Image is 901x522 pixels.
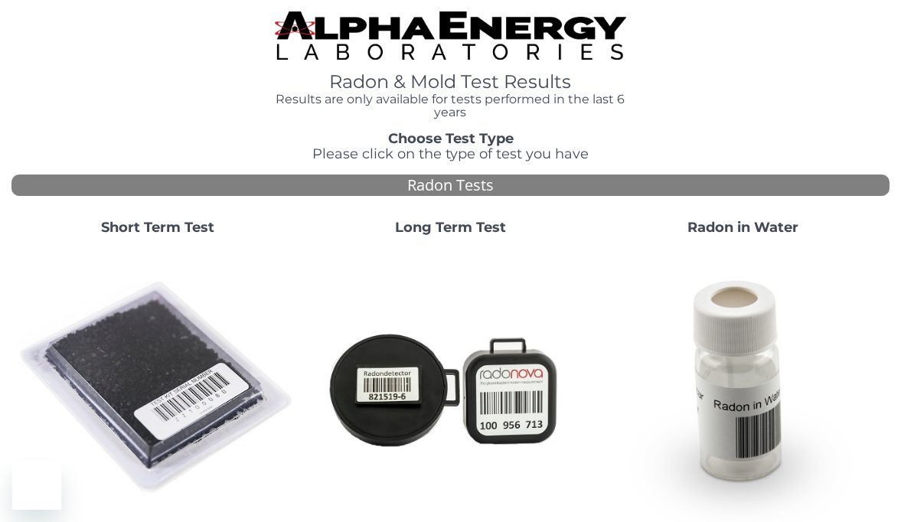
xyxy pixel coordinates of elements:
[312,145,589,162] span: Please click on the type of test you have
[101,219,214,236] strong: Short Term Test
[275,11,626,60] img: TightCrop.jpg
[12,461,61,510] iframe: Button to launch messaging window
[687,219,798,236] strong: Radon in Water
[11,175,890,197] div: Radon Tests
[275,72,626,92] h1: Radon & Mold Test Results
[275,93,626,119] h4: Results are only available for tests performed in the last 6 years
[395,219,506,236] strong: Long Term Test
[388,130,514,147] strong: Choose Test Type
